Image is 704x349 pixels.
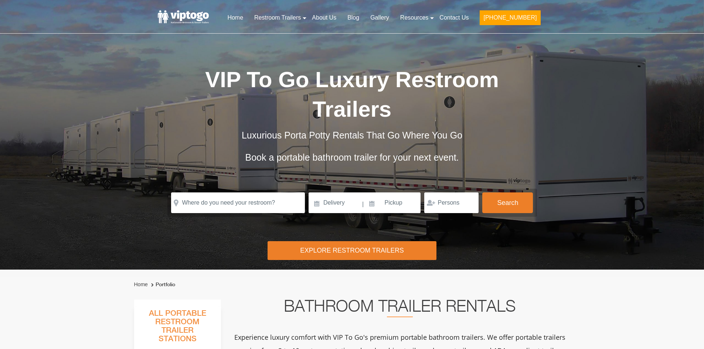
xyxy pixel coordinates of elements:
[482,192,533,213] button: Search
[365,10,395,26] a: Gallery
[365,192,421,213] input: Pickup
[309,192,361,213] input: Delivery
[474,10,546,30] a: [PHONE_NUMBER]
[134,281,148,287] a: Home
[480,10,540,25] button: [PHONE_NUMBER]
[149,280,175,289] li: Portfolio
[205,67,499,122] span: VIP To Go Luxury Restroom Trailers
[306,10,342,26] a: About Us
[222,10,249,26] a: Home
[245,152,459,162] span: Book a portable bathroom trailer for your next event.
[242,130,462,140] span: Luxurious Porta Potty Rentals That Go Where You Go
[171,192,305,213] input: Where do you need your restroom?
[395,10,434,26] a: Resources
[362,192,364,216] span: |
[434,10,474,26] a: Contact Us
[231,300,569,317] h2: Bathroom Trailer Rentals
[424,192,479,213] input: Persons
[342,10,365,26] a: Blog
[268,241,436,260] div: Explore Restroom Trailers
[249,10,306,26] a: Restroom Trailers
